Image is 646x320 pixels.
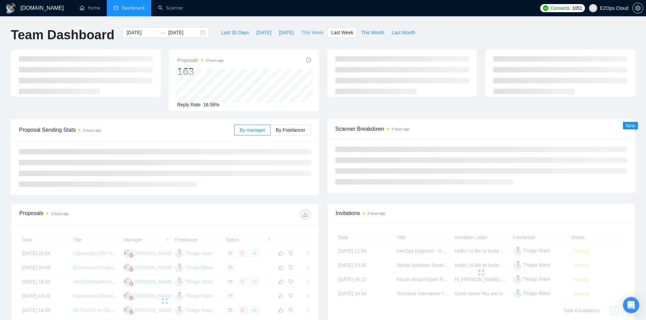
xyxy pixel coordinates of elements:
span: Scanner Breakdown [335,125,627,133]
span: dashboard [114,5,118,10]
a: homeHome [80,5,100,11]
button: This Month [357,27,388,38]
span: Connects: [550,4,571,12]
span: swap-right [160,30,165,35]
button: [DATE] [275,27,297,38]
button: setting [632,3,643,14]
span: Proposal Sending Stats [19,126,234,134]
button: [DATE] [253,27,275,38]
div: Open Intercom Messenger [623,297,639,313]
span: This Month [361,29,384,36]
div: Proposals [19,209,165,220]
span: 1051 [572,4,582,12]
a: setting [632,5,643,11]
time: 4 hours ago [392,127,410,131]
span: 16.56% [203,102,219,107]
button: Last 30 Days [217,27,253,38]
button: This Week [297,27,327,38]
span: Reply Rate [177,102,200,107]
time: 3 hours ago [83,129,101,132]
input: Start date [126,29,157,36]
span: Proposals [177,56,223,64]
span: Last 30 Days [221,29,249,36]
span: By manager [240,127,265,133]
span: info-circle [306,58,311,62]
span: [DATE] [256,29,271,36]
span: Last Week [331,29,353,36]
div: 163 [177,65,223,78]
time: 3 hours ago [206,59,224,62]
span: Last Month [392,29,415,36]
a: searchScanner [158,5,183,11]
span: to [160,30,165,35]
time: 3 hours ago [51,212,69,216]
span: [DATE] [279,29,294,36]
span: user [591,6,595,10]
time: 4 hours ago [368,212,386,215]
h1: Team Dashboard [11,27,114,43]
span: By Freelancer [276,127,305,133]
input: End date [168,29,199,36]
img: logo [5,3,16,14]
button: Last Month [388,27,419,38]
span: New [626,123,635,128]
span: Dashboard [122,5,144,11]
img: upwork-logo.png [543,5,548,11]
span: Invitations [336,209,627,217]
button: Last Week [327,27,357,38]
span: This Week [301,29,324,36]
